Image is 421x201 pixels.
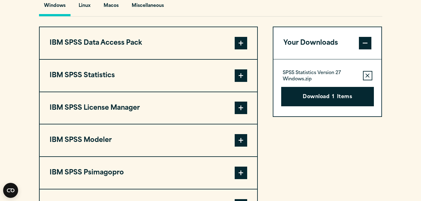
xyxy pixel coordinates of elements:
button: IBM SPSS Psimagopro [40,157,257,189]
span: 1 [332,93,334,101]
button: Your Downloads [273,27,382,59]
button: IBM SPSS Modeler [40,124,257,156]
button: IBM SPSS Statistics [40,60,257,92]
div: Your Downloads [273,59,382,116]
button: Open CMP widget [3,183,18,198]
p: SPSS Statistics Version 27 Windows.zip [283,70,358,83]
button: IBM SPSS Data Access Pack [40,27,257,59]
button: Download1Items [281,87,374,106]
button: IBM SPSS License Manager [40,92,257,124]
